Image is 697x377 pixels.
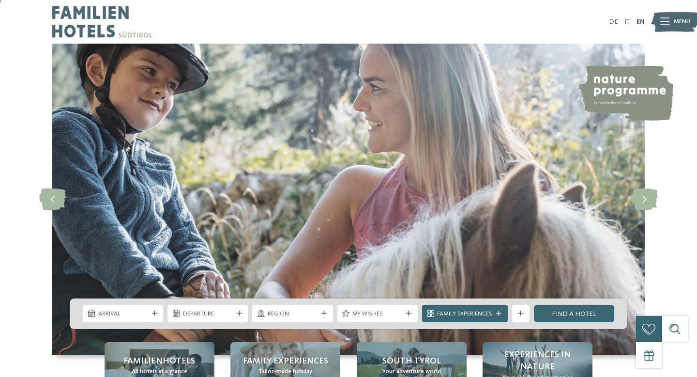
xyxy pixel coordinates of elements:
[624,18,630,25] a: IT
[491,349,584,373] span: Experiences in nature
[243,355,328,367] span: Family Experiences
[352,310,402,318] span: My wishes
[674,17,690,26] span: Menu
[382,367,441,376] span: Your adventure world
[98,310,148,318] span: Arrival
[132,367,187,376] span: All hotels at a glance
[609,18,618,25] a: DE
[123,355,195,367] span: Familienhotels
[577,65,673,121] img: nature programme by Familienhotels Südtirol
[268,310,318,318] span: Region
[258,367,312,376] span: Tailor-made holiday
[382,355,441,367] span: South Tyrol
[52,44,645,355] img: Familienhotels Südtirol: The happy family places!
[183,310,233,318] span: Departure
[636,18,645,25] a: EN
[534,305,614,322] a: Find a hotel
[437,310,492,318] span: Family Experiences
